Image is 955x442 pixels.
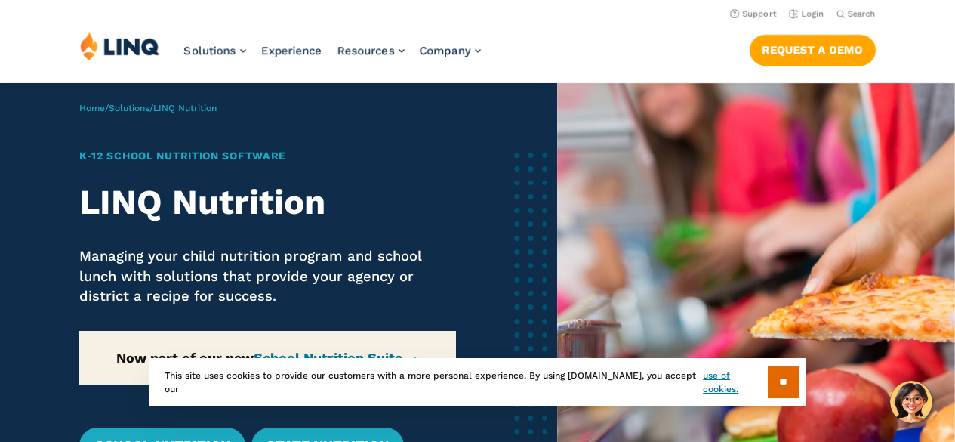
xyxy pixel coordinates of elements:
nav: Primary Navigation [184,32,481,82]
a: Request a Demo [750,35,876,65]
a: Home [79,103,105,113]
span: Resources [337,44,395,57]
span: / / [79,103,217,113]
a: Solutions [184,44,246,57]
nav: Button Navigation [750,32,876,65]
a: Solutions [109,103,149,113]
span: Search [848,9,876,19]
strong: Now part of our new [116,350,420,366]
a: Login [789,9,824,19]
a: Resources [337,44,405,57]
button: Open Search Bar [836,8,876,20]
button: Hello, have a question? Let’s chat. [890,381,932,423]
a: use of cookies. [703,369,767,396]
a: School Nutrition Suite → [254,350,420,366]
span: Solutions [184,44,236,57]
h1: K‑12 School Nutrition Software [79,148,455,164]
a: Support [730,9,777,19]
strong: LINQ Nutrition [79,182,325,222]
a: Experience [261,44,322,57]
span: Company [420,44,471,57]
div: This site uses cookies to provide our customers with a more personal experience. By using [DOMAIN... [149,358,806,406]
a: Company [420,44,481,57]
img: LINQ | K‑12 Software [80,32,160,60]
span: LINQ Nutrition [153,103,217,113]
p: Managing your child nutrition program and school lunch with solutions that provide your agency or... [79,246,455,306]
